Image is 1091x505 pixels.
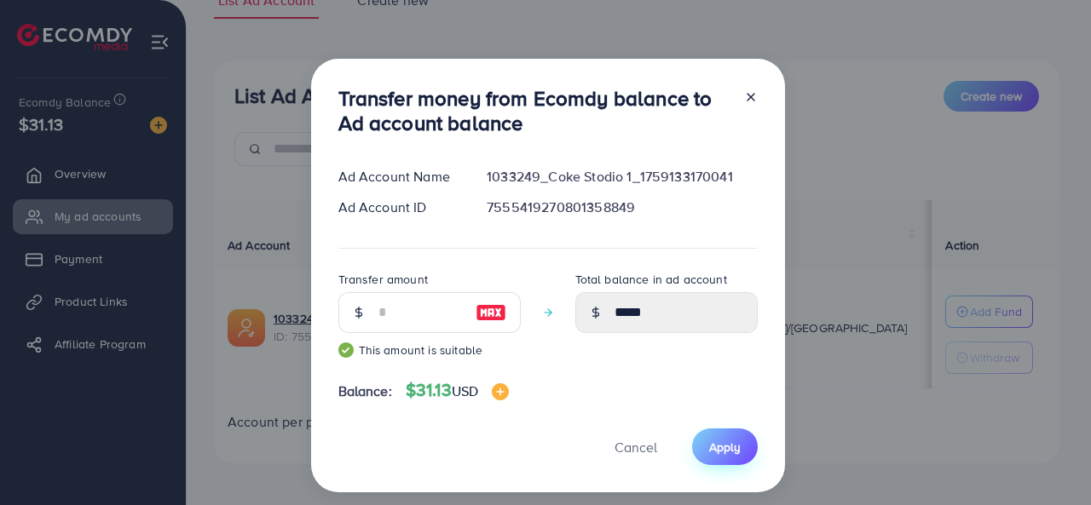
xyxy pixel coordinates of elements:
label: Total balance in ad account [575,271,727,288]
button: Cancel [593,428,678,465]
label: Transfer amount [338,271,428,288]
span: USD [452,382,478,400]
div: 7555419270801358849 [473,198,771,217]
span: Apply [709,439,741,456]
div: Ad Account Name [325,167,474,187]
div: 1033249_Coke Stodio 1_1759133170041 [473,167,771,187]
img: image [492,383,509,400]
h3: Transfer money from Ecomdy balance to Ad account balance [338,86,730,135]
h4: $31.13 [406,380,509,401]
iframe: Chat [1019,428,1078,492]
img: guide [338,342,354,358]
span: Balance: [338,382,392,401]
button: Apply [692,428,758,465]
span: Cancel [615,438,657,456]
div: Ad Account ID [325,198,474,217]
img: image [476,302,506,323]
small: This amount is suitable [338,341,521,359]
